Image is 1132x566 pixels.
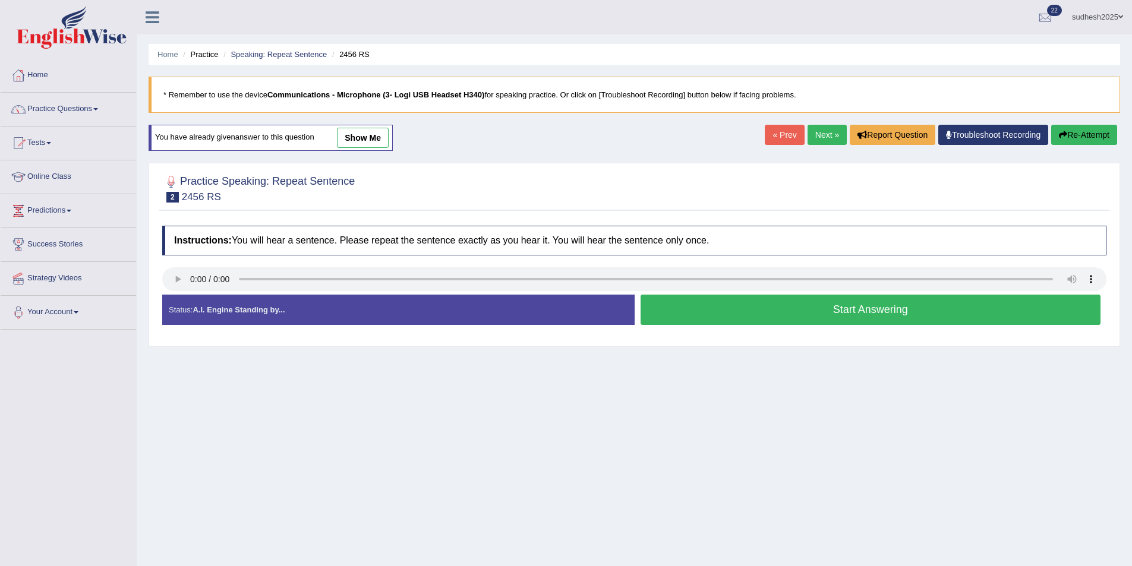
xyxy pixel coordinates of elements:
a: show me [337,128,389,148]
b: Communications - Microphone (3- Logi USB Headset H340) [267,90,485,99]
a: Success Stories [1,228,136,258]
button: Report Question [850,125,935,145]
span: 2 [166,192,179,203]
h4: You will hear a sentence. Please repeat the sentence exactly as you hear it. You will hear the se... [162,226,1106,255]
a: Practice Questions [1,93,136,122]
a: Home [1,59,136,88]
blockquote: * Remember to use the device for speaking practice. Or click on [Troubleshoot Recording] button b... [149,77,1120,113]
a: Home [157,50,178,59]
button: Start Answering [641,295,1101,325]
small: 2456 RS [182,191,221,203]
a: Speaking: Repeat Sentence [231,50,327,59]
a: Strategy Videos [1,262,136,292]
h2: Practice Speaking: Repeat Sentence [162,173,355,203]
a: Next » [808,125,847,145]
b: Instructions: [174,235,232,245]
strong: A.I. Engine Standing by... [193,305,285,314]
a: Online Class [1,160,136,190]
div: You have already given answer to this question [149,125,393,151]
span: 22 [1047,5,1062,16]
li: Practice [180,49,218,60]
a: Your Account [1,296,136,325]
a: Troubleshoot Recording [938,125,1048,145]
a: « Prev [765,125,804,145]
a: Predictions [1,194,136,224]
li: 2456 RS [329,49,370,60]
button: Re-Attempt [1051,125,1117,145]
a: Tests [1,127,136,156]
div: Status: [162,295,635,325]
